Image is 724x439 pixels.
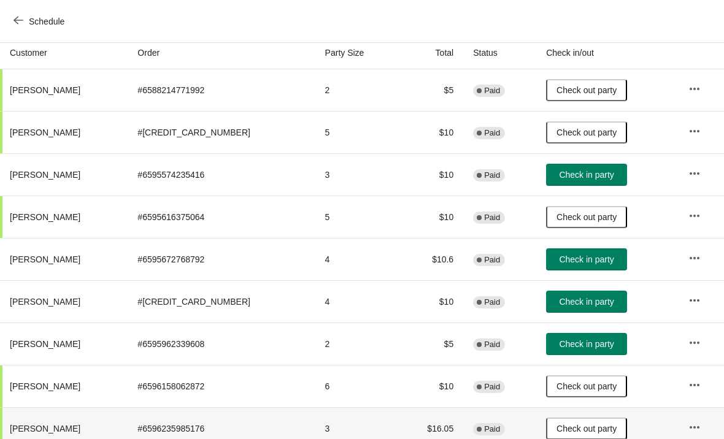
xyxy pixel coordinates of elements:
span: [PERSON_NAME] [10,85,80,95]
td: 2 [315,323,399,365]
td: # 6595574235416 [128,153,315,196]
span: [PERSON_NAME] [10,212,80,222]
span: Paid [484,424,500,434]
td: # 6596158062872 [128,365,315,407]
td: # 6595616375064 [128,196,315,238]
span: Check in party [559,170,614,180]
th: Order [128,37,315,69]
span: Paid [484,170,500,180]
span: [PERSON_NAME] [10,297,80,307]
td: # 6595672768792 [128,238,315,280]
button: Check out party [546,79,627,101]
span: Schedule [29,17,64,26]
td: 4 [315,238,399,280]
span: Paid [484,340,500,349]
span: Paid [484,86,500,96]
td: # [CREDIT_CARD_NUMBER] [128,280,315,323]
button: Check in party [546,291,627,313]
td: $5 [398,323,463,365]
td: # 6588214771992 [128,69,315,111]
td: 6 [315,365,399,407]
span: [PERSON_NAME] [10,128,80,137]
button: Check out party [546,375,627,397]
span: Paid [484,128,500,138]
td: 4 [315,280,399,323]
td: $10 [398,280,463,323]
td: # [CREDIT_CARD_NUMBER] [128,111,315,153]
span: Check in party [559,339,614,349]
td: 5 [315,111,399,153]
td: $10 [398,196,463,238]
span: [PERSON_NAME] [10,381,80,391]
span: Check in party [559,297,614,307]
button: Check out party [546,121,627,143]
td: $10 [398,365,463,407]
td: 5 [315,196,399,238]
button: Check in party [546,333,627,355]
td: 3 [315,153,399,196]
td: # 6595962339608 [128,323,315,365]
td: $10 [398,111,463,153]
span: Check out party [556,212,617,222]
button: Check in party [546,164,627,186]
span: Paid [484,297,500,307]
th: Total [398,37,463,69]
td: 2 [315,69,399,111]
span: [PERSON_NAME] [10,424,80,433]
th: Check in/out [536,37,679,69]
span: Check in party [559,254,614,264]
span: Paid [484,255,500,265]
td: $10.6 [398,238,463,280]
td: $5 [398,69,463,111]
td: $10 [398,153,463,196]
span: [PERSON_NAME] [10,339,80,349]
button: Schedule [6,10,74,32]
span: [PERSON_NAME] [10,170,80,180]
span: Paid [484,213,500,223]
button: Check out party [546,206,627,228]
span: Check out party [556,424,617,433]
button: Check in party [546,248,627,270]
span: Check out party [556,85,617,95]
span: Check out party [556,128,617,137]
span: [PERSON_NAME] [10,254,80,264]
span: Paid [484,382,500,392]
th: Party Size [315,37,399,69]
span: Check out party [556,381,617,391]
th: Status [463,37,536,69]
